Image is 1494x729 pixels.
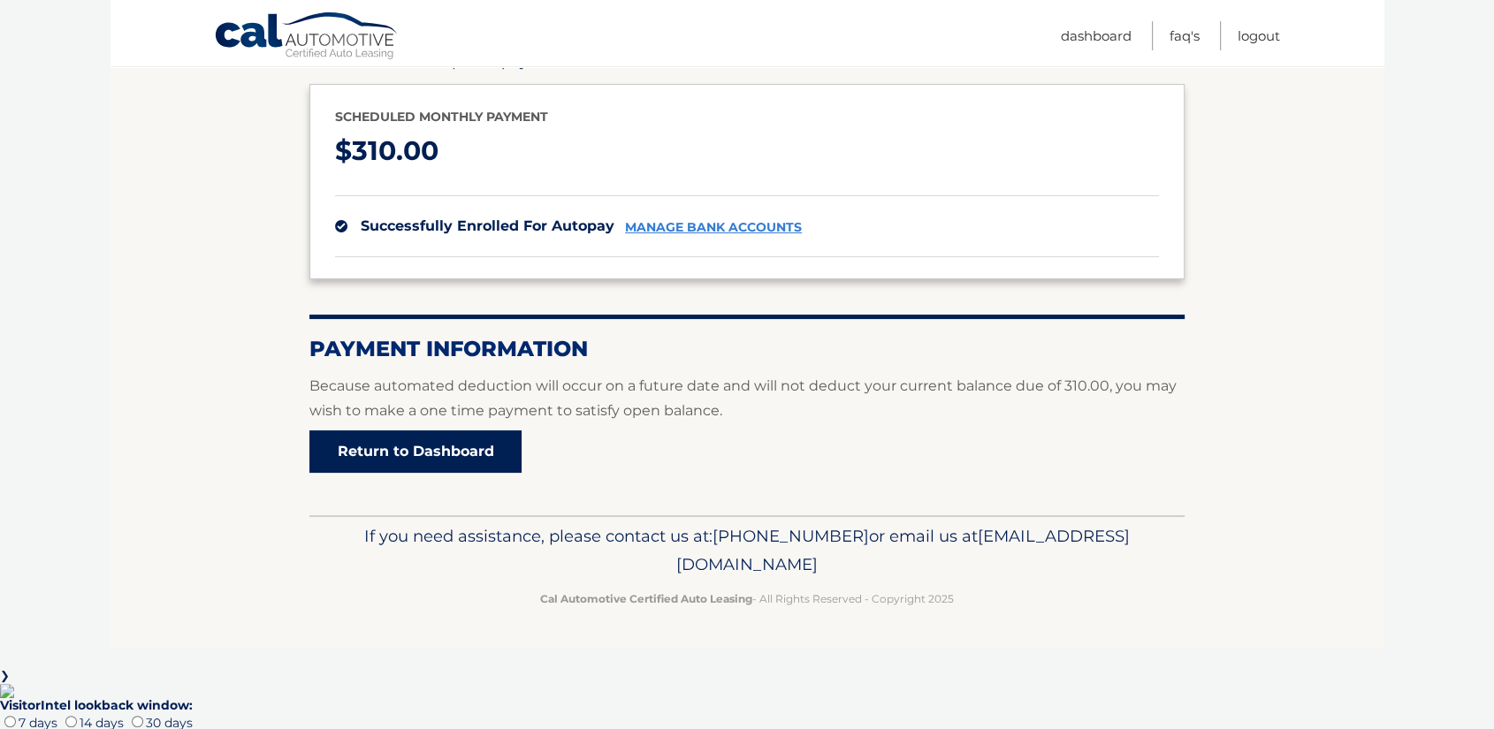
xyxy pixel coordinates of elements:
[1170,21,1200,50] a: FAQ's
[352,134,438,167] span: 310.00
[309,374,1185,423] p: Because automated deduction will occur on a future date and will not deduct your current balance ...
[335,106,1159,128] p: Scheduled monthly payment
[1238,21,1280,50] a: Logout
[214,11,400,63] a: Cal Automotive
[321,522,1173,579] p: If you need assistance, please contact us at: or email us at
[335,220,347,232] img: check.svg
[625,220,802,235] a: manage bank accounts
[1061,21,1132,50] a: Dashboard
[713,526,869,546] span: [PHONE_NUMBER]
[335,128,1159,175] p: $
[361,217,614,234] span: successfully enrolled for autopay
[309,336,1185,362] h2: Payment Information
[309,430,522,473] a: Return to Dashboard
